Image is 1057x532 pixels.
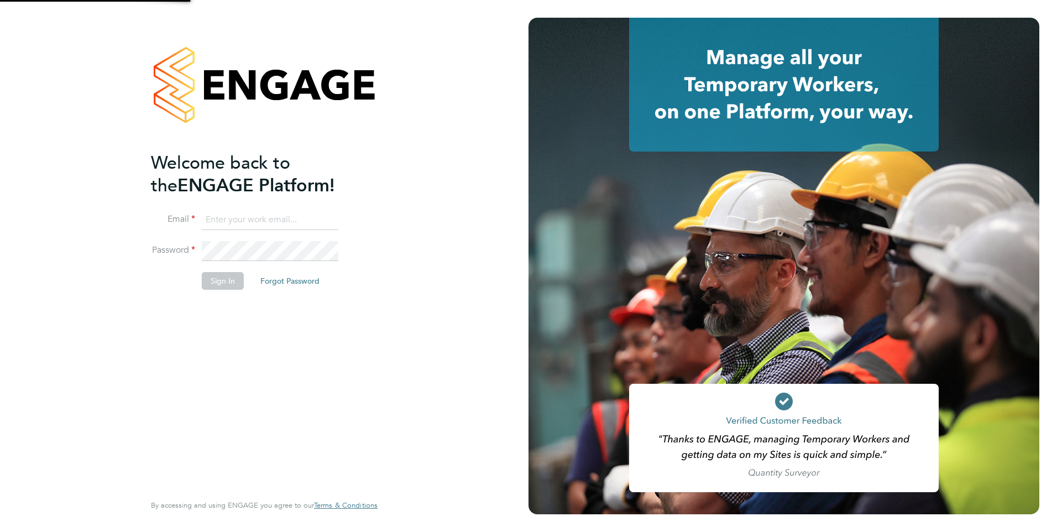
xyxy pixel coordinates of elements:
span: Terms & Conditions [314,500,378,510]
h2: ENGAGE Platform! [151,152,367,197]
input: Enter your work email... [202,210,338,230]
a: Terms & Conditions [314,501,378,510]
button: Sign In [202,272,244,290]
span: By accessing and using ENGAGE you agree to our [151,500,378,510]
label: Password [151,244,195,256]
label: Email [151,213,195,225]
span: Welcome back to the [151,152,290,196]
button: Forgot Password [252,272,328,290]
